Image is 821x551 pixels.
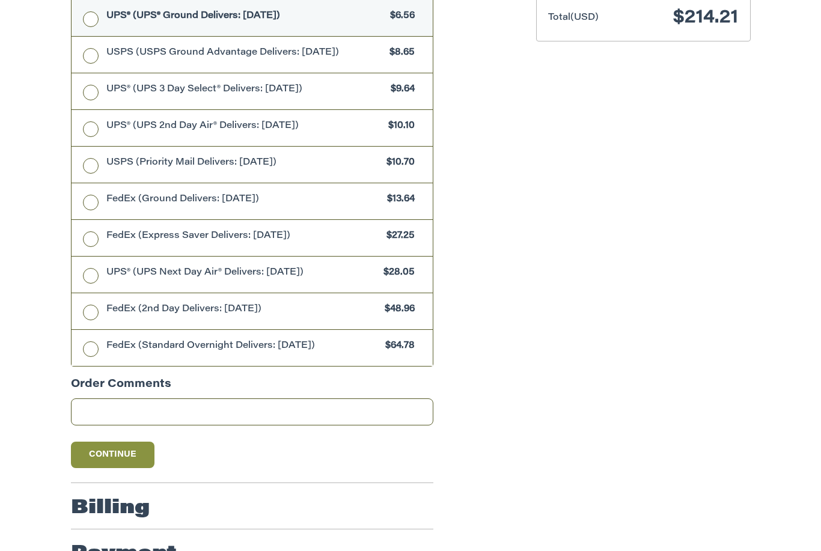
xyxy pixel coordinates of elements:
span: $48.96 [379,303,415,317]
span: $214.21 [673,9,738,27]
span: $28.05 [378,266,415,280]
legend: Order Comments [71,377,171,399]
span: FedEx (Express Saver Delivers: [DATE]) [106,230,381,243]
span: $64.78 [380,339,415,353]
span: Total (USD) [548,13,599,22]
span: UPS® (UPS 2nd Day Air® Delivers: [DATE]) [106,120,383,133]
span: $10.10 [383,120,415,133]
span: UPS® (UPS® Ground Delivers: [DATE]) [106,10,385,23]
span: $8.65 [384,46,415,60]
span: FedEx (2nd Day Delivers: [DATE]) [106,303,379,317]
span: $13.64 [382,193,415,207]
span: FedEx (Standard Overnight Delivers: [DATE]) [106,339,380,353]
span: $9.64 [385,83,415,97]
span: $6.56 [385,10,415,23]
span: $10.70 [381,156,415,170]
span: USPS (USPS Ground Advantage Delivers: [DATE]) [106,46,384,60]
span: UPS® (UPS Next Day Air® Delivers: [DATE]) [106,266,378,280]
span: FedEx (Ground Delivers: [DATE]) [106,193,382,207]
h2: Billing [71,496,150,520]
button: Continue [71,442,155,468]
span: USPS (Priority Mail Delivers: [DATE]) [106,156,381,170]
span: UPS® (UPS 3 Day Select® Delivers: [DATE]) [106,83,385,97]
span: $27.25 [381,230,415,243]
